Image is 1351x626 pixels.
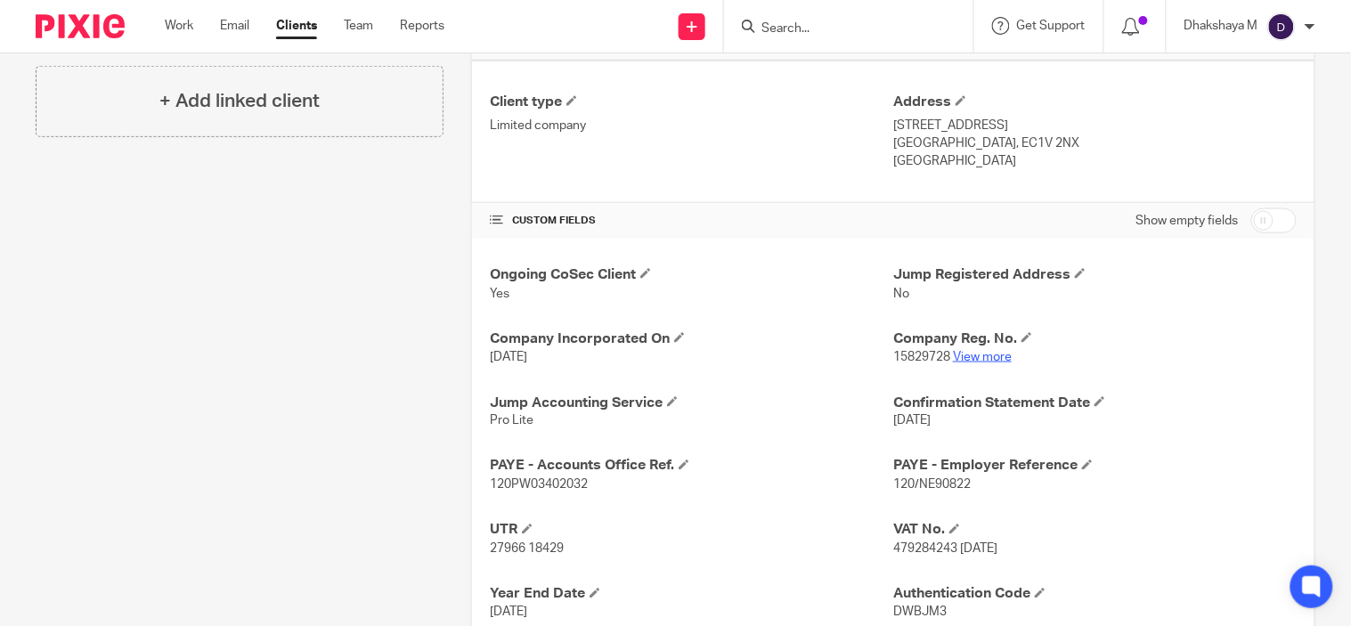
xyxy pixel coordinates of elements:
[276,17,317,35] a: Clients
[490,457,893,476] h4: PAYE - Accounts Office Ref.
[893,351,950,363] span: 15829728
[165,17,193,35] a: Work
[893,93,1297,111] h4: Address
[490,117,893,134] p: Limited company
[893,457,1297,476] h4: PAYE - Employer Reference
[893,521,1297,540] h4: VAT No.
[490,606,527,619] span: [DATE]
[220,17,249,35] a: Email
[490,394,893,412] h4: Jump Accounting Service
[490,585,893,604] h4: Year End Date
[490,265,893,284] h4: Ongoing CoSec Client
[893,543,997,556] span: 479284243 [DATE]
[893,265,1297,284] h4: Jump Registered Address
[1267,12,1296,41] img: svg%3E
[490,543,564,556] span: 27966 18429
[893,606,947,619] span: DWBJM3
[159,87,320,115] h4: + Add linked client
[1184,17,1258,35] p: Dhakshaya M
[893,288,909,300] span: No
[490,351,527,363] span: [DATE]
[490,521,893,540] h4: UTR
[953,351,1012,363] a: View more
[344,17,373,35] a: Team
[893,415,931,427] span: [DATE]
[893,479,971,492] span: 120/NE90822
[893,117,1297,134] p: [STREET_ADDRESS]
[490,288,509,300] span: Yes
[490,329,893,348] h4: Company Incorporated On
[1136,212,1239,230] label: Show empty fields
[893,394,1297,412] h4: Confirmation Statement Date
[760,21,920,37] input: Search
[893,134,1297,152] p: [GEOGRAPHIC_DATA], EC1V 2NX
[400,17,444,35] a: Reports
[893,329,1297,348] h4: Company Reg. No.
[1017,20,1086,32] span: Get Support
[490,214,893,228] h4: CUSTOM FIELDS
[490,415,533,427] span: Pro Lite
[893,585,1297,604] h4: Authentication Code
[490,479,588,492] span: 120PW03402032
[490,93,893,111] h4: Client type
[893,152,1297,170] p: [GEOGRAPHIC_DATA]
[36,14,125,38] img: Pixie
